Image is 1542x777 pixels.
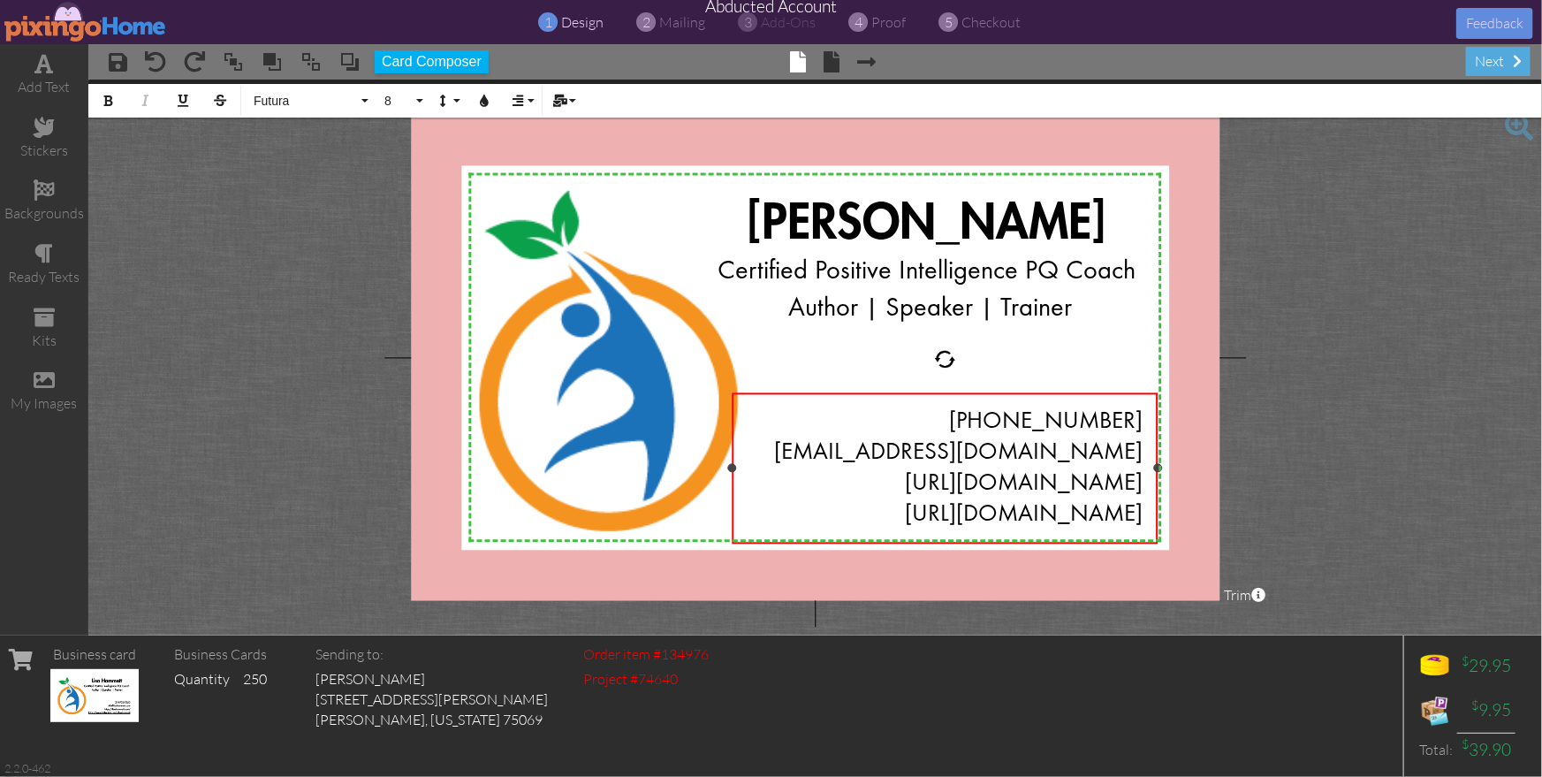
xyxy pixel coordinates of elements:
div: Project #74640 [583,669,709,689]
button: Strikethrough (⌘S) [203,84,237,118]
td: 9.95 [1457,689,1515,733]
span: 1 [544,12,552,33]
span: Author | Speaker | Trainer [788,296,1072,322]
span: proof [872,13,907,31]
button: Card Composer [375,50,489,73]
span: add-ons [762,13,817,31]
button: Bold (⌘B) [92,84,125,118]
span: [PERSON_NAME] [748,199,1105,247]
span: Trim [1224,585,1265,606]
span: 4 [855,12,862,33]
td: 29.95 [1457,644,1515,689]
span: design [562,13,604,31]
div: Business card [50,644,139,665]
button: Feedback [1456,8,1533,39]
img: 20230523-225858-fcb74d810280-original.png [479,190,740,531]
span: [PHONE_NUMBER] [949,410,1143,433]
div: next [1466,47,1531,76]
img: points-icon.png [1417,649,1453,684]
button: Colors [467,84,501,118]
td: 39.90 [1457,733,1515,766]
sup: $ [1471,697,1478,712]
div: [PERSON_NAME], [US_STATE] 75069 [315,710,548,730]
button: Italic (⌘I) [129,84,163,118]
sup: $ [1462,653,1469,668]
td: Total: [1413,733,1457,766]
button: Align [505,84,538,118]
span: checkout [962,13,1022,31]
div: 2.2.0-462 [4,760,50,776]
sup: $ [1462,736,1469,751]
button: Underline (⌘U) [166,84,200,118]
img: 134976-1-1755977702575-0ed08dc37620924e-qa.jpg [50,669,139,722]
img: expense-icon.png [1417,693,1453,728]
button: Mail Merge [546,84,580,118]
div: [PERSON_NAME] [315,669,548,689]
div: [STREET_ADDRESS][PERSON_NAME] [315,689,548,710]
span: [URL][DOMAIN_NAME] [905,472,1143,495]
div: Business Cards [174,644,280,665]
img: pixingo logo [4,2,167,42]
a: [URL][DOMAIN_NAME] [905,503,1143,526]
button: Futura [245,84,372,118]
button: 8 [376,84,427,118]
span: Futura [252,94,358,109]
td: 250 [243,669,280,689]
td: Quantity [174,669,243,689]
span: Certified Positive Intelligence PQ Coach [718,259,1136,285]
span: mailing [660,13,706,31]
div: Sending to: [315,644,548,665]
button: Line Height [430,84,464,118]
div: Order item #134976 [583,644,709,665]
span: 8 [383,94,413,109]
span: 5 [945,12,953,33]
span: [EMAIL_ADDRESS][DOMAIN_NAME] [774,441,1143,464]
span: 2 [642,12,650,33]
